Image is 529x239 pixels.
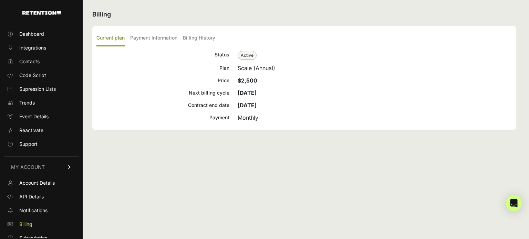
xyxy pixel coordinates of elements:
span: API Details [19,193,44,200]
a: Support [4,139,79,150]
a: Code Script [4,70,79,81]
strong: $2,500 [238,77,257,84]
span: Trends [19,99,35,106]
a: Dashboard [4,29,79,40]
a: Supression Lists [4,84,79,95]
a: Trends [4,97,79,108]
h2: Billing [92,10,516,19]
div: Next billing cycle [96,89,229,97]
a: Event Details [4,111,79,122]
span: Notifications [19,207,48,214]
label: Payment Information [130,30,177,46]
div: Open Intercom Messenger [506,195,522,211]
a: Notifications [4,205,79,216]
span: Supression Lists [19,86,56,93]
a: Account Details [4,177,79,188]
span: Code Script [19,72,46,79]
div: Payment [96,113,229,122]
a: MY ACCOUNT [4,156,79,177]
img: Retention.com [22,11,61,15]
span: Contacts [19,58,40,65]
span: Account Details [19,180,55,186]
label: Billing History [183,30,215,46]
div: Status [96,51,229,60]
a: Billing [4,219,79,230]
strong: [DATE] [238,89,257,96]
span: Billing [19,221,32,228]
strong: [DATE] [238,102,257,109]
div: Plan [96,64,229,72]
div: Contract end date [96,101,229,109]
span: Support [19,141,38,148]
a: Contacts [4,56,79,67]
span: Dashboard [19,31,44,37]
a: API Details [4,191,79,202]
div: Price [96,76,229,85]
span: Active [238,51,257,60]
a: Reactivate [4,125,79,136]
a: Integrations [4,42,79,53]
span: MY ACCOUNT [11,164,45,171]
span: Reactivate [19,127,43,134]
span: Integrations [19,44,46,51]
label: Current plan [96,30,125,46]
span: Event Details [19,113,49,120]
div: Monthly [238,113,512,122]
div: Scale (Annual) [238,64,512,72]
